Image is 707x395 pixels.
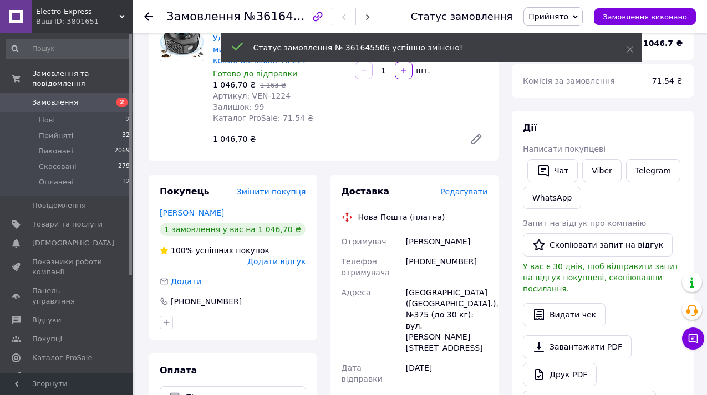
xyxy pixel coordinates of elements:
span: Прийнято [528,12,568,21]
span: 100% [171,246,193,255]
span: Відгуки [32,315,61,325]
span: Прийняті [39,131,73,141]
span: Оплачені [39,177,74,187]
span: 1 046,70 ₴ [213,80,256,89]
span: Показники роботи компанії [32,257,103,277]
span: Каталог ProSale [32,353,92,363]
div: Статус замовлення № 361645506 успішно змінено! [253,42,598,53]
div: Статус замовлення [411,11,513,22]
span: 2 [116,98,128,107]
div: 1 замовлення у вас на 1 046,70 ₴ [160,223,306,236]
div: шт. [414,65,431,76]
span: Оплата [160,365,197,376]
button: Замовлення виконано [594,8,696,25]
button: Видати чек [523,303,606,326]
span: Товари та послуги [32,219,103,229]
span: Редагувати [440,187,487,196]
a: Редагувати [465,128,487,150]
span: У вас є 30 днів, щоб відправити запит на відгук покупцеві, скопіювавши посилання. [523,262,679,293]
a: Telegram [626,159,680,182]
span: Адреса [342,288,371,297]
div: [PHONE_NUMBER] [170,296,243,307]
a: WhatsApp [523,187,581,209]
span: Замовлення [166,10,241,23]
span: Повідомлення [32,201,86,211]
span: Артикул: VEN-1224 [213,91,291,100]
span: Electro-Express [36,7,119,17]
b: 1046.7 ₴ [643,39,683,48]
span: Отримувач [342,237,386,246]
div: Нова Пошта (платна) [355,212,448,223]
span: Додати [171,277,201,286]
span: 1 163 ₴ [260,81,286,89]
span: 32 [122,131,130,141]
span: Замовлення [32,98,78,107]
span: Каталог ProSale: 71.54 ₴ [213,114,313,122]
span: Покупець [160,186,210,197]
span: Змінити покупця [237,187,306,196]
span: Телефон отримувача [342,257,390,277]
span: Комісія за замовлення [523,76,615,85]
button: Скопіювати запит на відгук [523,233,673,257]
span: 2 [126,115,130,125]
span: 71.54 ₴ [652,76,683,85]
div: [DATE] [404,358,490,389]
div: 1 046,70 ₴ [208,131,461,147]
span: 2069 [114,146,130,156]
input: Пошук [6,39,131,59]
a: Друк PDF [523,363,597,386]
img: Ультразвуковий відлякувач мишей, щурів, гризунів та комах Ultrasonic HP227 [160,20,204,58]
div: [GEOGRAPHIC_DATA] ([GEOGRAPHIC_DATA].), №375 (до 30 кг): вул. [PERSON_NAME][STREET_ADDRESS] [404,283,490,358]
div: Ваш ID: 3801651 [36,17,133,27]
span: Панель управління [32,286,103,306]
span: Замовлення та повідомлення [32,69,133,89]
button: Чат з покупцем [682,327,704,350]
span: Замовлення виконано [603,13,687,21]
div: успішних покупок [160,245,269,256]
a: Viber [582,159,621,182]
a: [PERSON_NAME] [160,208,224,217]
span: Нові [39,115,55,125]
span: №361645506 [244,9,323,23]
span: Дата відправки [342,363,383,383]
span: Доставка [342,186,390,197]
div: [PHONE_NUMBER] [404,252,490,283]
span: Виконані [39,146,73,156]
span: Покупці [32,334,62,344]
span: Залишок: 99 [213,102,264,111]
span: Написати покупцеві [523,145,606,153]
span: [DEMOGRAPHIC_DATA] [32,238,114,248]
span: 279 [118,162,130,172]
span: Запит на відгук про компанію [523,219,646,228]
span: Готово до відправки [213,69,297,78]
span: Аналітика [32,372,70,382]
button: Чат [527,159,578,182]
span: Скасовані [39,162,77,172]
span: Додати відгук [247,257,306,266]
a: Ультразвуковий відлякувач мишей, щурів, гризунів та комах Ultrasonic HP227 [213,34,326,65]
span: 12 [122,177,130,187]
span: Дії [523,122,537,133]
div: [PERSON_NAME] [404,232,490,252]
div: Повернутися назад [144,11,153,22]
a: Завантажити PDF [523,335,632,358]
